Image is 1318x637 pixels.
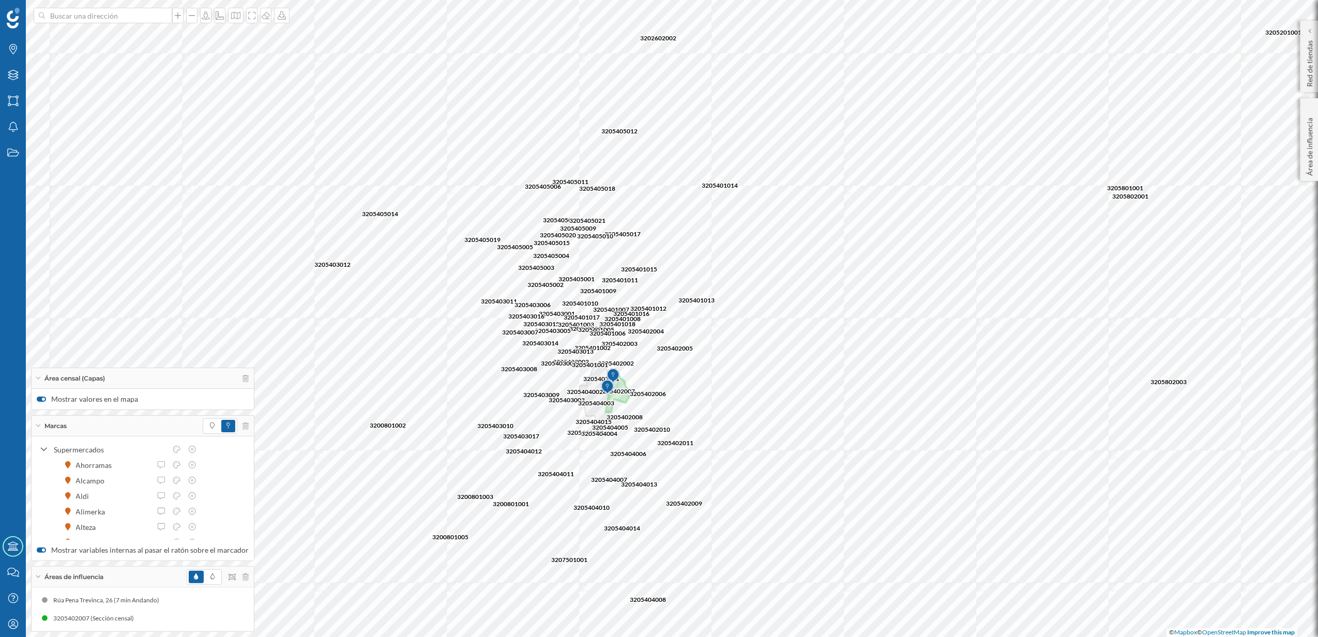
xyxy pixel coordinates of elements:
div: © © [1166,628,1297,637]
label: Mostrar valores en el mapa [37,394,249,404]
div: Alcampo [76,475,110,486]
img: Marker [607,366,619,386]
a: Mapbox [1174,628,1197,636]
div: Aldi [76,491,95,502]
div: Ametller Origen [76,537,133,548]
a: OpenStreetMap [1202,628,1246,636]
p: Red de tiendas [1305,36,1315,87]
div: 3205402007 (Sección censal) [53,613,139,624]
p: Área de influencia [1305,114,1315,176]
span: Soporte [21,7,57,17]
img: Geoblink Logo [7,8,20,28]
span: Marcas [44,421,67,431]
div: Rúa Pena Trevinca, 26 (7 min Andando) [53,595,164,605]
img: Marker [601,377,614,398]
div: Alteza [76,522,101,533]
span: Áreas de influencia [44,572,103,582]
div: Supermercados [54,444,166,455]
div: Alimerka [76,506,111,517]
a: Improve this map [1247,628,1295,636]
span: Área censal (Capas) [44,374,105,383]
div: Ahorramas [76,460,117,471]
label: Mostrar variables internas al pasar el ratón sobre el marcador [37,545,249,555]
